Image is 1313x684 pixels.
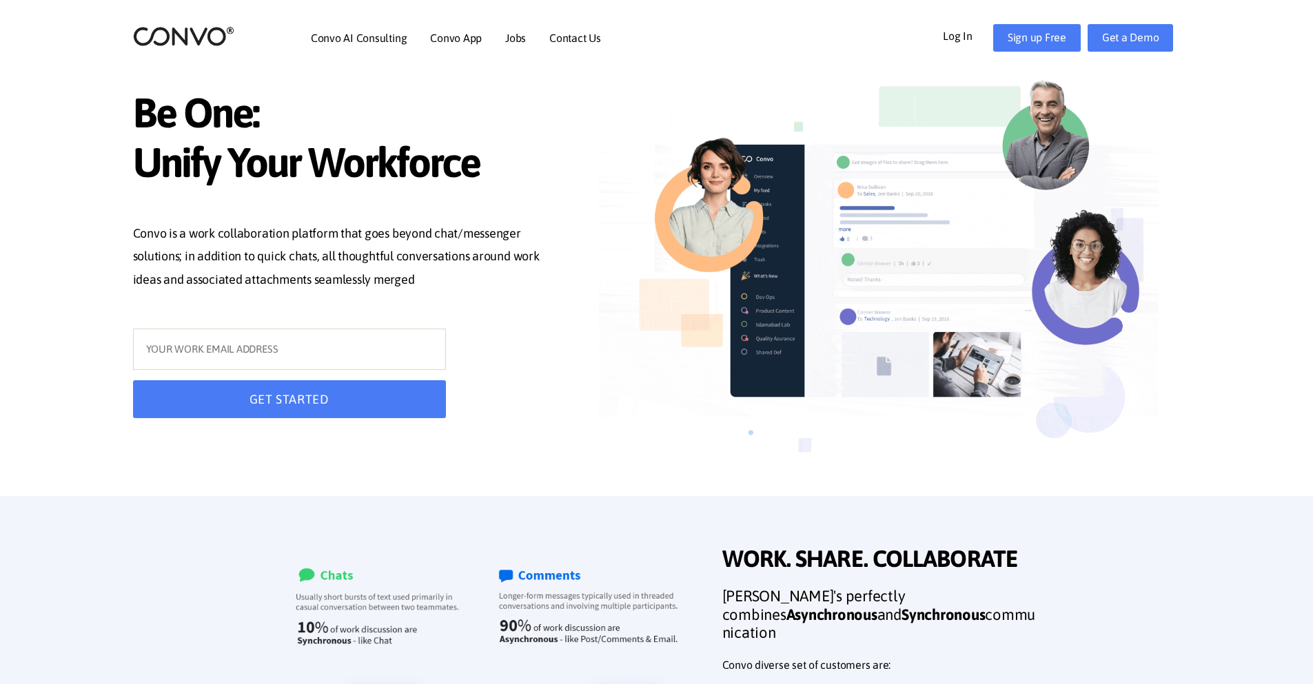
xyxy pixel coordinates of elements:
[133,222,558,295] p: Convo is a work collaboration platform that goes beyond chat/messenger solutions; in addition to ...
[133,88,558,141] span: Be One:
[943,24,993,46] a: Log In
[311,32,407,43] a: Convo AI Consulting
[1088,24,1174,52] a: Get a Demo
[505,32,526,43] a: Jobs
[133,380,446,418] button: GET STARTED
[722,587,1039,652] h3: [PERSON_NAME]'s perfectly combines and communication
[722,545,1039,577] span: WORK. SHARE. COLLABORATE
[549,32,601,43] a: Contact Us
[133,138,558,191] span: Unify Your Workforce
[722,655,1039,676] p: Convo diverse set of customers are:
[993,24,1081,52] a: Sign up Free
[902,605,985,623] strong: Synchronous
[133,25,234,47] img: logo_2.png
[133,329,446,370] input: YOUR WORK EMAIL ADDRESS
[786,605,877,623] strong: Asynchronous
[599,62,1159,496] img: image_not_found
[430,32,482,43] a: Convo App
